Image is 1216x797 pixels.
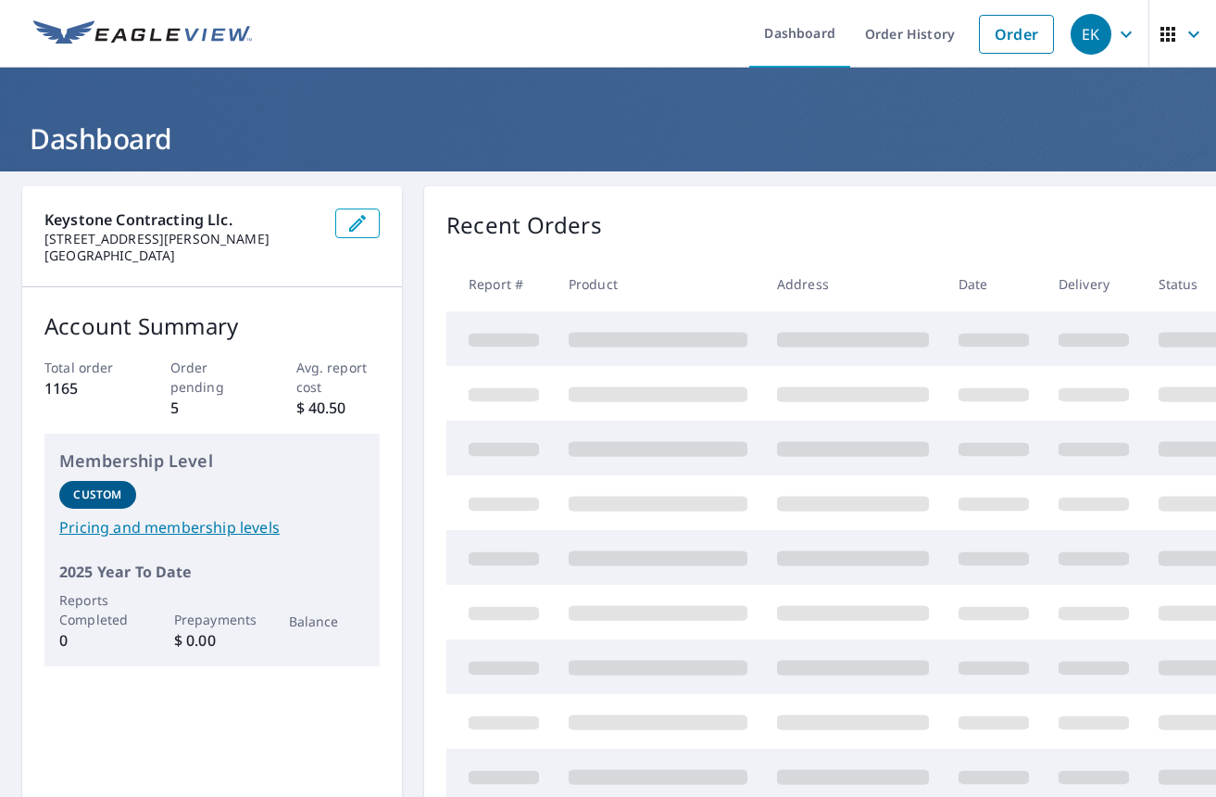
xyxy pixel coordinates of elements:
h1: Dashboard [22,120,1194,158]
p: Avg. report cost [296,358,381,397]
p: [STREET_ADDRESS][PERSON_NAME] [44,231,320,247]
p: 2025 Year To Date [59,561,365,583]
th: Product [554,257,762,311]
p: $ 0.00 [174,629,251,652]
a: Pricing and membership levels [59,516,365,538]
th: Date [944,257,1044,311]
th: Address [762,257,944,311]
a: Order [979,15,1054,54]
p: Reports Completed [59,590,136,629]
p: Recent Orders [446,209,602,242]
p: Prepayments [174,610,251,629]
p: Membership Level [59,449,365,474]
p: Keystone Contracting llc. [44,209,320,231]
p: 5 [170,397,255,419]
p: Account Summary [44,310,380,343]
th: Delivery [1044,257,1144,311]
p: Total order [44,358,129,377]
p: 0 [59,629,136,652]
p: Order pending [170,358,255,397]
p: Custom [73,487,121,503]
p: [GEOGRAPHIC_DATA] [44,247,320,264]
p: $ 40.50 [296,397,381,419]
p: 1165 [44,377,129,399]
img: EV Logo [33,20,252,48]
th: Report # [446,257,554,311]
p: Balance [289,612,366,631]
div: EK [1071,14,1111,55]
